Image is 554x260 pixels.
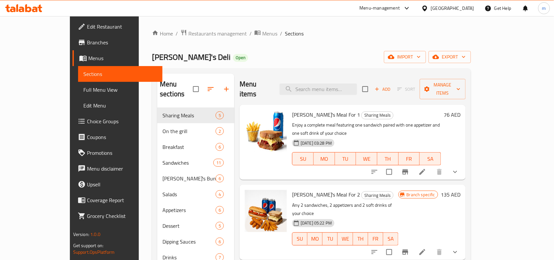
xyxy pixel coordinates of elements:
[87,117,157,125] span: Choice Groups
[157,234,234,249] div: Dipping Sauces6
[360,4,400,12] div: Menu-management
[87,196,157,204] span: Coverage Report
[368,232,383,246] button: FR
[78,66,162,82] a: Sections
[162,159,213,167] span: Sandwiches
[353,232,368,246] button: TH
[429,51,471,63] button: export
[216,191,224,198] span: 4
[73,241,103,250] span: Get support on:
[87,212,157,220] span: Grocery Checklist
[162,175,216,182] div: Joe's Bunz Signature
[87,165,157,173] span: Menu disclaimer
[367,244,382,260] button: sort-choices
[380,154,396,164] span: TH
[383,232,398,246] button: SA
[382,245,396,259] span: Select to update
[240,79,272,99] h2: Menu items
[432,244,447,260] button: delete
[356,152,377,165] button: WE
[88,54,157,62] span: Menus
[216,127,224,135] div: items
[162,111,216,119] div: Sharing Meals
[323,232,338,246] button: TU
[73,145,162,161] a: Promotions
[162,206,216,214] div: Appetizers
[87,38,157,46] span: Branches
[340,234,350,244] span: WE
[399,152,420,165] button: FR
[298,220,334,226] span: [DATE] 05:22 PM
[367,164,382,180] button: sort-choices
[382,165,396,179] span: Select to update
[73,161,162,177] a: Menu disclaimer
[245,190,287,232] img: Tito's Meal For 2
[374,85,392,93] span: Add
[386,234,396,244] span: SA
[401,154,417,164] span: FR
[157,107,234,123] div: Sharing Meals5
[356,234,366,244] span: TH
[254,29,277,38] a: Menus
[83,102,157,109] span: Edit Menu
[73,50,162,66] a: Menus
[216,128,224,134] span: 2
[78,98,162,113] a: Edit Menu
[216,239,224,245] span: 6
[384,51,426,63] button: import
[292,201,398,218] p: Any 2 sandwiches, 2 appetizers and 2 soft drinks of your choice
[358,82,372,96] span: Select section
[90,230,100,239] span: 1.0.0
[418,168,426,176] a: Edit menu item
[162,238,216,246] span: Dipping Sauces
[160,79,193,99] h2: Menu sections
[361,191,394,199] div: Sharing Meals
[216,144,224,150] span: 6
[216,190,224,198] div: items
[310,234,320,244] span: MO
[73,113,162,129] a: Choice Groups
[249,30,252,37] li: /
[216,176,224,182] span: 6
[280,30,282,37] li: /
[335,152,356,165] button: TU
[262,30,277,37] span: Menus
[216,206,224,214] div: items
[162,127,216,135] div: On the grill
[359,154,375,164] span: WE
[280,83,357,95] input: search
[216,223,224,229] span: 5
[73,177,162,192] a: Upsell
[219,81,234,97] button: Add section
[389,53,421,61] span: import
[431,5,474,12] div: [GEOGRAPHIC_DATA]
[214,160,224,166] span: 11
[362,192,393,199] span: Sharing Meals
[152,30,173,37] a: Home
[73,230,89,239] span: Version:
[213,159,224,167] div: items
[292,121,441,137] p: Enjoy a complete meal featuring one sandwich paired with one appetizer and one soft drink of your...
[444,110,460,119] h6: 76 AED
[434,53,466,61] span: export
[181,29,247,38] a: Restaurants management
[162,222,216,230] div: Dessert
[371,234,381,244] span: FR
[216,238,224,246] div: items
[216,112,224,119] span: 5
[176,30,178,37] li: /
[362,111,393,119] span: Sharing Meals
[162,143,216,151] span: Breakfast
[152,29,471,38] nav: breadcrumb
[188,30,247,37] span: Restaurants management
[162,190,216,198] div: Salads
[393,84,420,94] span: Select section first
[451,168,459,176] svg: Show Choices
[338,232,353,246] button: WE
[295,234,305,244] span: SU
[216,143,224,151] div: items
[420,79,466,99] button: Manage items
[216,222,224,230] div: items
[418,248,426,256] a: Edit menu item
